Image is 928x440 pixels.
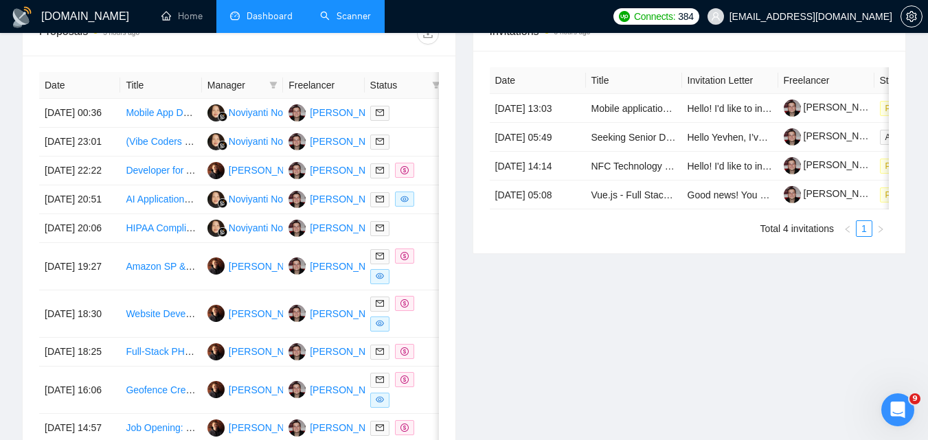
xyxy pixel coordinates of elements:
[126,222,381,233] a: HIPAA Compliant OCR Workflow Development with AI Tools
[120,157,201,185] td: Developer for AI Powered Kids App
[207,345,308,356] a: AS[PERSON_NAME]
[207,308,308,319] a: AS[PERSON_NAME]
[267,75,280,95] span: filter
[207,78,264,93] span: Manager
[872,220,889,237] button: right
[288,133,306,150] img: YS
[218,112,227,121] img: gigradar-bm.png
[711,12,721,21] span: user
[126,308,314,319] a: Website Development and Booking Platform
[400,424,409,432] span: dollar
[400,299,409,308] span: dollar
[844,225,852,233] span: left
[490,67,586,94] th: Date
[784,159,883,170] a: [PERSON_NAME]
[376,166,384,174] span: mail
[39,23,239,45] div: Proposals
[229,420,308,435] div: [PERSON_NAME]
[310,192,389,207] div: [PERSON_NAME]
[126,346,425,357] a: Full-Stack PHP Laravel Web Developer for Care Management System
[872,220,889,237] li: Next Page
[586,152,682,181] td: NFC Technology Specialist for Smart Access Systems
[288,257,306,275] img: YS
[881,393,914,426] iframe: Intercom live chat
[39,72,120,99] th: Date
[310,259,389,274] div: [PERSON_NAME]
[784,128,801,146] img: c1bYBLFISfW-KFu5YnXsqDxdnhJyhFG7WZWQjmw4vq0-YF4TwjoJdqRJKIWeWIjxa9
[880,159,921,174] span: Pending
[320,10,371,22] a: searchScanner
[288,421,389,432] a: YS[PERSON_NAME]
[288,220,306,237] img: YS
[876,225,885,233] span: right
[310,105,389,120] div: [PERSON_NAME]
[126,422,588,433] a: Job Opening: Web Developer (Python/React) for an Ambitious Real Estate Project in [GEOGRAPHIC_DATA]
[909,393,920,404] span: 9
[682,67,778,94] th: Invitation Letter
[207,260,308,271] a: AS[PERSON_NAME]
[207,193,310,204] a: NNNoviyanti Noviyanti
[376,252,384,260] span: mail
[784,130,883,141] a: [PERSON_NAME]
[376,347,384,356] span: mail
[288,106,389,117] a: YS[PERSON_NAME]
[207,164,308,175] a: AS[PERSON_NAME]
[880,160,927,171] a: Pending
[218,227,227,237] img: gigradar-bm.png
[229,259,308,274] div: [PERSON_NAME]
[678,9,693,24] span: 384
[288,135,389,146] a: YS[PERSON_NAME]
[161,10,203,22] a: homeHome
[207,133,225,150] img: NN
[591,103,716,114] a: Mobile application refactoring
[310,382,389,397] div: [PERSON_NAME]
[229,220,310,235] div: Noviyanti Noviyanti
[207,220,225,237] img: NN
[784,186,801,203] img: c1bYBLFISfW-KFu5YnXsqDxdnhJyhFG7WZWQjmw4vq0-YF4TwjoJdqRJKIWeWIjxa9
[288,381,306,398] img: YS
[586,67,682,94] th: Title
[591,189,715,200] a: Vue.js - Full Stack Developer
[400,375,409,384] span: dollar
[418,28,438,39] span: download
[39,367,120,414] td: [DATE] 16:06
[230,11,240,21] span: dashboard
[288,191,306,208] img: YS
[880,189,927,200] a: Pending
[880,130,923,145] span: Archived
[310,306,389,321] div: [PERSON_NAME]
[120,214,201,243] td: HIPAA Compliant OCR Workflow Development with AI Tools
[207,104,225,121] img: NN
[288,222,389,233] a: YS[PERSON_NAME]
[586,94,682,123] td: Mobile application refactoring
[400,166,409,174] span: dollar
[370,78,427,93] span: Status
[39,185,120,214] td: [DATE] 20:51
[288,343,306,360] img: YS
[39,214,120,243] td: [DATE] 20:06
[784,102,883,113] a: [PERSON_NAME]
[207,381,225,398] img: AS
[126,136,478,147] a: (Vibe Coders Only) Expert Mobile App Developer with Golang & Flutter Experience
[376,375,384,384] span: mail
[229,163,308,178] div: [PERSON_NAME]
[288,162,306,179] img: YS
[120,243,201,290] td: Amazon SP & MWS API Integration Specialist
[856,220,872,237] li: 1
[784,157,801,174] img: c1bYBLFISfW-KFu5YnXsqDxdnhJyhFG7WZWQjmw4vq0-YF4TwjoJdqRJKIWeWIjxa9
[784,188,883,199] a: [PERSON_NAME]
[591,161,821,172] a: NFC Technology Specialist for Smart Access Systems
[202,72,283,99] th: Manager
[429,75,443,95] span: filter
[490,123,586,152] td: [DATE] 05:49
[126,261,321,272] a: Amazon SP & MWS API Integration Specialist
[634,9,675,24] span: Connects:
[39,243,120,290] td: [DATE] 19:27
[400,195,409,203] span: eye
[288,164,389,175] a: YS[PERSON_NAME]
[126,107,322,118] a: Mobile App Developer for Habit-Recovery App
[880,187,921,202] span: Pending
[229,382,308,397] div: [PERSON_NAME]
[207,106,310,117] a: NNNoviyanti Noviyanti
[288,104,306,121] img: YS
